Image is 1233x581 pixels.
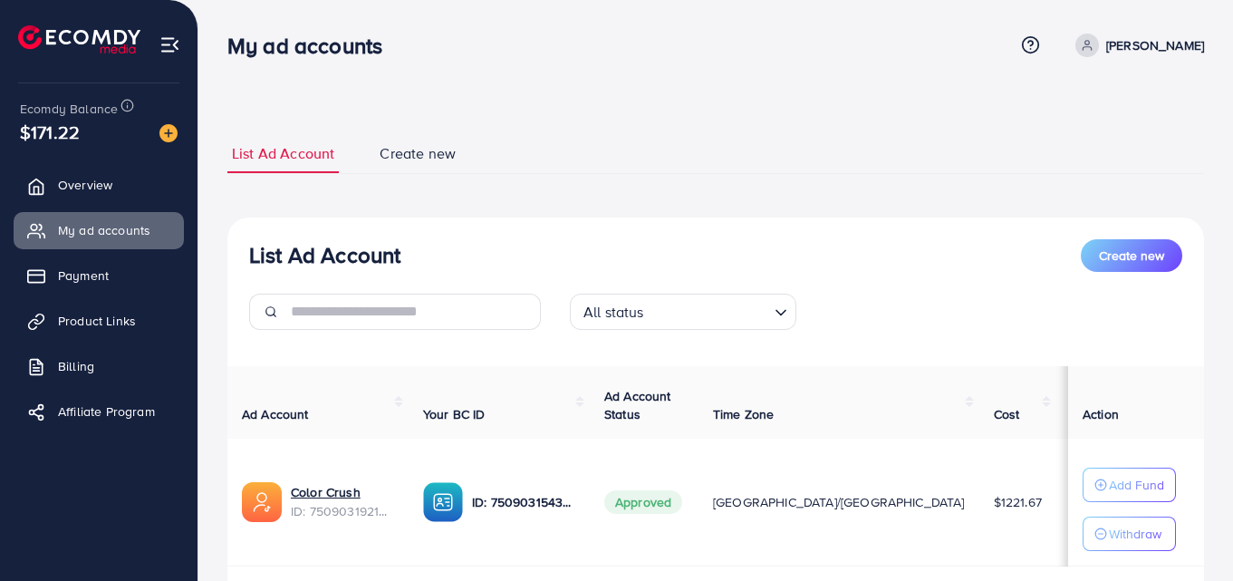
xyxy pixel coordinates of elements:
a: Affiliate Program [14,393,184,430]
img: menu [159,34,180,55]
a: Color Crush [291,483,361,501]
button: Add Fund [1083,468,1176,502]
p: [PERSON_NAME] [1106,34,1204,56]
a: Overview [14,167,184,203]
h3: My ad accounts [227,33,397,59]
p: Withdraw [1109,523,1161,545]
img: ic-ba-acc.ded83a64.svg [423,482,463,522]
a: [PERSON_NAME] [1068,34,1204,57]
span: Billing [58,357,94,375]
span: Payment [58,266,109,285]
span: Create new [1099,247,1164,265]
span: Approved [604,490,682,514]
span: My ad accounts [58,221,150,239]
h3: List Ad Account [249,242,400,268]
span: [GEOGRAPHIC_DATA]/[GEOGRAPHIC_DATA] [713,493,965,511]
span: ID: 7509031921045962753 [291,502,394,520]
p: ID: 7509031543751786504 [472,491,575,513]
div: Search for option [570,294,796,330]
p: Add Fund [1109,474,1164,496]
iframe: Chat [1156,499,1219,567]
button: Create new [1081,239,1182,272]
span: Cost [994,405,1020,423]
span: List Ad Account [232,143,334,164]
a: Product Links [14,303,184,339]
span: $171.22 [20,119,80,145]
span: Action [1083,405,1119,423]
span: Your BC ID [423,405,486,423]
span: Time Zone [713,405,774,423]
span: Overview [58,176,112,194]
div: <span class='underline'>Color Crush</span></br>7509031921045962753 [291,483,394,520]
a: My ad accounts [14,212,184,248]
img: image [159,124,178,142]
span: Product Links [58,312,136,330]
span: $1221.67 [994,493,1042,511]
img: ic-ads-acc.e4c84228.svg [242,482,282,522]
img: logo [18,25,140,53]
span: Create new [380,143,456,164]
input: Search for option [650,295,767,325]
span: Ecomdy Balance [20,100,118,118]
span: Affiliate Program [58,402,155,421]
span: Ad Account [242,405,309,423]
button: Withdraw [1083,517,1176,551]
span: All status [580,299,648,325]
a: Payment [14,257,184,294]
a: Billing [14,348,184,384]
span: Ad Account Status [604,387,671,423]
